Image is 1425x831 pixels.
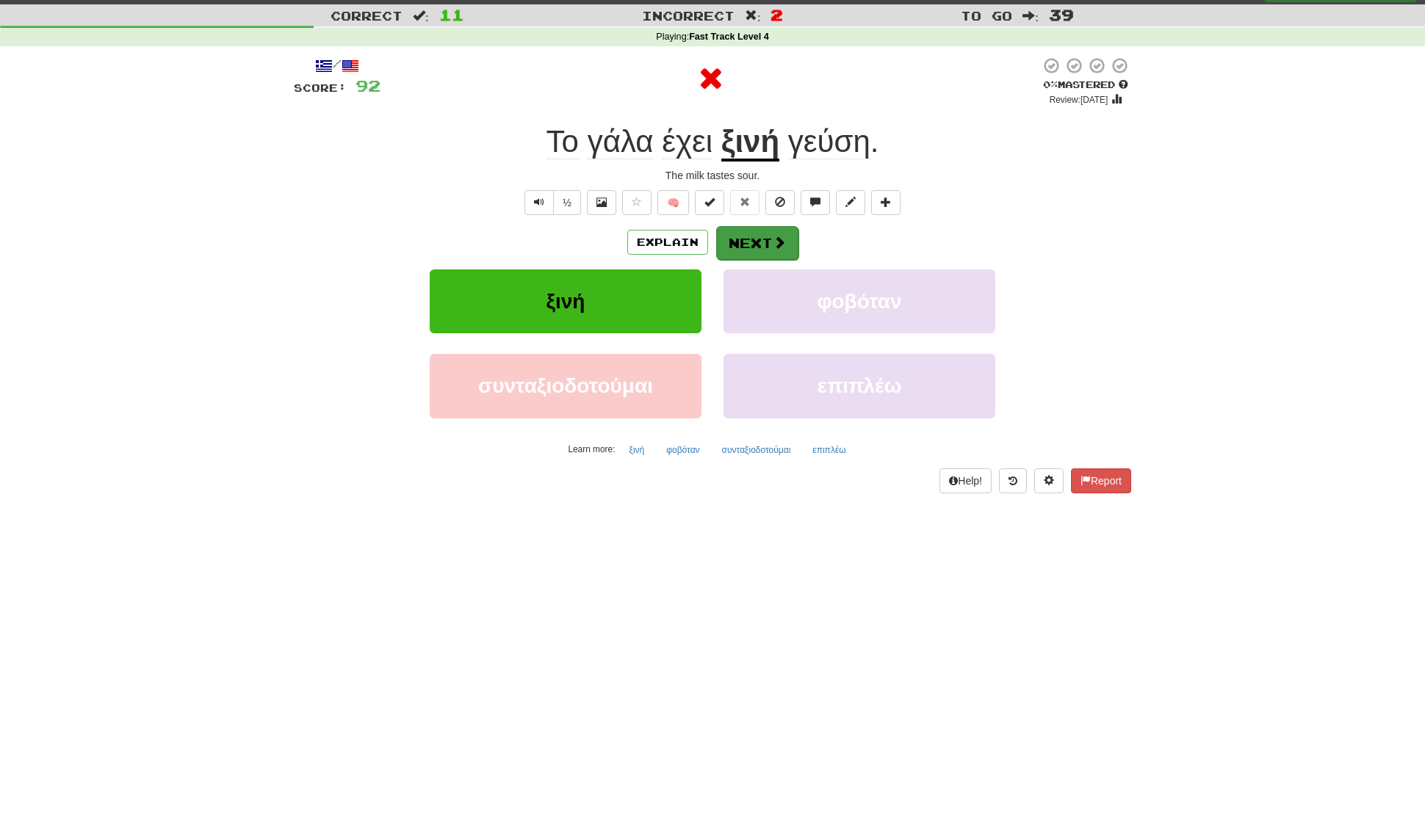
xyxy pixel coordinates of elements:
[658,439,707,461] button: φοβόταν
[413,10,429,22] span: :
[818,374,902,397] span: επιπλέω
[294,168,1131,183] div: The milk tastes sour.
[939,468,992,493] button: Help!
[430,354,701,418] button: συνταξιοδοτούμαι
[817,290,901,313] span: φοβόταν
[716,226,798,260] button: Next
[1049,6,1074,23] span: 39
[961,8,1012,23] span: To go
[765,190,795,215] button: Ignore sentence (alt+i)
[478,374,653,397] span: συνταξιοδοτούμαι
[724,269,995,333] button: φοβόταν
[779,124,879,159] span: .
[695,190,724,215] button: Set this sentence to 100% Mastered (alt+m)
[999,468,1027,493] button: Round history (alt+y)
[730,190,760,215] button: Reset to 0% Mastered (alt+r)
[714,439,799,461] button: συνταξιοδοτούμαι
[642,8,735,23] span: Incorrect
[1050,95,1108,105] small: Review: [DATE]
[587,190,616,215] button: Show image (alt+x)
[1022,10,1039,22] span: :
[546,290,585,313] span: ξινή
[621,439,653,461] button: ξινή
[771,6,783,23] span: 2
[657,190,689,215] button: 🧠
[836,190,865,215] button: Edit sentence (alt+d)
[331,8,403,23] span: Correct
[871,190,901,215] button: Add to collection (alt+a)
[524,190,554,215] button: Play sentence audio (ctl+space)
[788,124,870,159] span: γεύση
[294,57,380,75] div: /
[1043,79,1058,90] span: 0 %
[627,230,708,255] button: Explain
[622,190,652,215] button: Favorite sentence (alt+f)
[801,190,830,215] button: Discuss sentence (alt+u)
[1040,79,1131,92] div: Mastered
[721,124,779,162] u: ξινή
[294,81,347,94] span: Score:
[546,124,579,159] span: Το
[568,444,615,454] small: Learn more:
[588,124,654,159] span: γάλα
[689,32,769,42] strong: Fast Track Level 4
[1071,468,1131,493] button: Report
[430,269,701,333] button: ξινή
[724,354,995,418] button: επιπλέω
[745,10,761,22] span: :
[662,124,712,159] span: έχει
[804,439,854,461] button: επιπλέω
[439,6,464,23] span: 11
[356,76,380,95] span: 92
[522,190,581,215] div: Text-to-speech controls
[553,190,581,215] button: ½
